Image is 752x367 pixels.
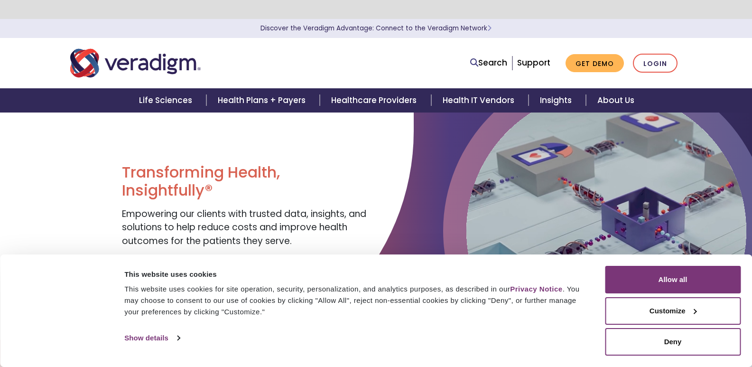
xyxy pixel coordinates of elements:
[431,88,529,113] a: Health IT Vendors
[70,47,201,79] img: Veradigm logo
[633,54,678,73] a: Login
[122,207,366,247] span: Empowering our clients with trusted data, insights, and solutions to help reduce costs and improv...
[206,88,320,113] a: Health Plans + Payers
[320,88,431,113] a: Healthcare Providers
[529,88,586,113] a: Insights
[470,56,507,69] a: Search
[122,163,369,200] h1: Transforming Health, Insightfully®
[260,24,492,33] a: Discover the Veradigm Advantage: Connect to the Veradigm NetworkLearn More
[605,328,741,356] button: Deny
[586,88,646,113] a: About Us
[510,285,562,293] a: Privacy Notice
[487,24,492,33] span: Learn More
[566,54,624,73] a: Get Demo
[605,266,741,293] button: Allow all
[124,269,584,280] div: This website uses cookies
[124,331,179,345] a: Show details
[128,88,206,113] a: Life Sciences
[124,283,584,318] div: This website uses cookies for site operation, security, personalization, and analytics purposes, ...
[605,297,741,325] button: Customize
[517,57,550,68] a: Support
